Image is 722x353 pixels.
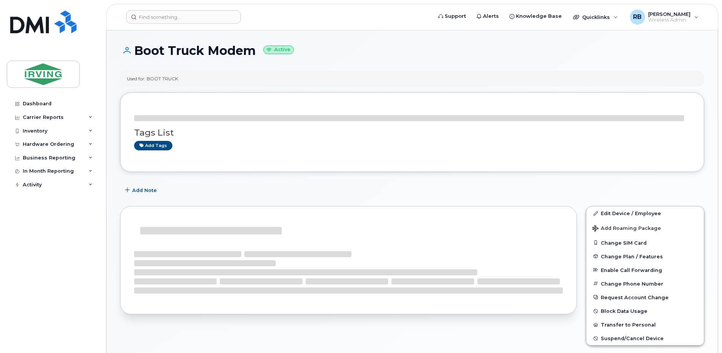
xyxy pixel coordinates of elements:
[601,253,663,259] span: Change Plan / Features
[586,331,704,345] button: Suspend/Cancel Device
[132,187,157,194] span: Add Note
[586,250,704,263] button: Change Plan / Features
[127,75,178,82] div: Used for: BOOT TRUCK
[586,263,704,277] button: Enable Call Forwarding
[586,318,704,331] button: Transfer to Personal
[586,236,704,250] button: Change SIM Card
[601,267,662,273] span: Enable Call Forwarding
[586,291,704,304] button: Request Account Change
[134,141,172,150] a: Add tags
[586,277,704,291] button: Change Phone Number
[586,304,704,318] button: Block Data Usage
[586,206,704,220] a: Edit Device / Employee
[592,225,661,233] span: Add Roaming Package
[263,45,294,54] small: Active
[120,44,704,57] h1: Boot Truck Modem
[601,336,664,341] span: Suspend/Cancel Device
[586,220,704,236] button: Add Roaming Package
[134,128,690,137] h3: Tags List
[120,183,163,197] button: Add Note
